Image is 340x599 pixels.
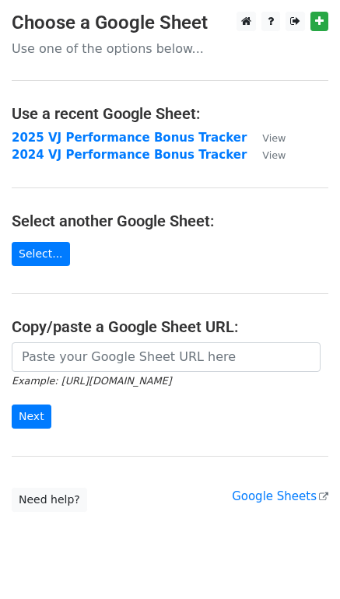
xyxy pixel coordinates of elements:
h4: Select another Google Sheet: [12,212,328,230]
h3: Choose a Google Sheet [12,12,328,34]
a: Need help? [12,488,87,512]
p: Use one of the options below... [12,40,328,57]
small: Example: [URL][DOMAIN_NAME] [12,375,171,387]
a: Google Sheets [232,489,328,503]
h4: Use a recent Google Sheet: [12,104,328,123]
a: Select... [12,242,70,266]
a: View [247,131,286,145]
small: View [262,132,286,144]
input: Paste your Google Sheet URL here [12,342,321,372]
input: Next [12,405,51,429]
small: View [262,149,286,161]
a: View [247,148,286,162]
h4: Copy/paste a Google Sheet URL: [12,317,328,336]
a: 2025 VJ Performance Bonus Tracker [12,131,247,145]
a: 2024 VJ Performance Bonus Tracker [12,148,247,162]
